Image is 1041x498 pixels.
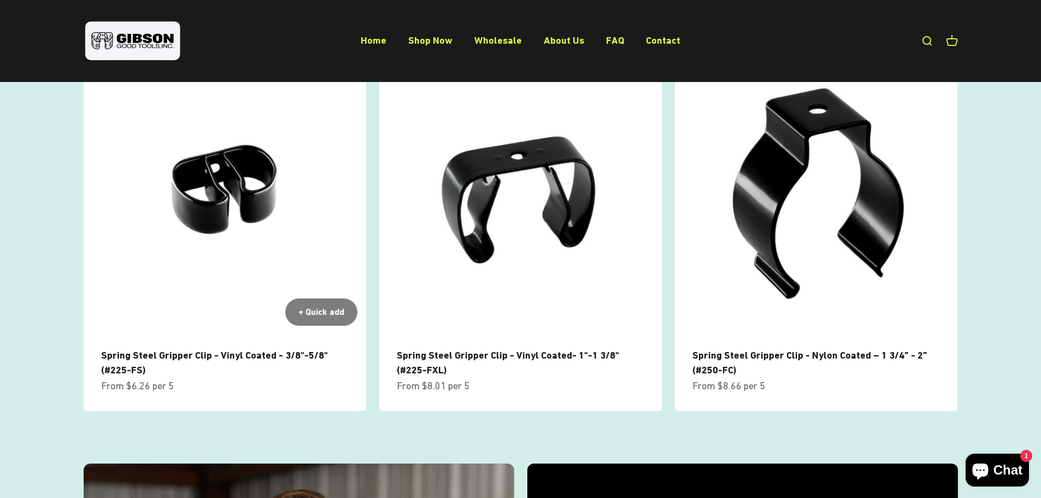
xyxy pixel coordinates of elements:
img: close up of a spring steel gripper clip, tool clip, durable, secure holding, Excellent corrosion ... [84,51,366,334]
sale-price: From $8.01 per 5 [397,378,469,394]
a: Spring Steel Gripper Clip - Vinyl Coated - 3/8"-5/8" (#225-FS) [101,349,328,376]
a: Shop Now [408,34,452,46]
inbox-online-store-chat: Shopify online store chat [962,454,1032,489]
sale-price: From $6.26 per 5 [101,378,174,394]
a: Contact [646,34,680,46]
a: Spring Steel Gripper Clip - Nylon Coated – 1 3/4” - 2” (#250-FC) [692,349,927,376]
a: Spring Steel Gripper Clip - Vinyl Coated- 1"-1 3/8" (#225-FXL) [397,349,619,376]
a: Wholesale [474,34,522,46]
a: FAQ [606,34,624,46]
a: About Us [544,34,584,46]
sale-price: From $8.66 per 5 [692,378,765,394]
div: + Quick add [298,305,344,319]
a: Home [361,34,386,46]
button: + Quick add [285,298,357,326]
